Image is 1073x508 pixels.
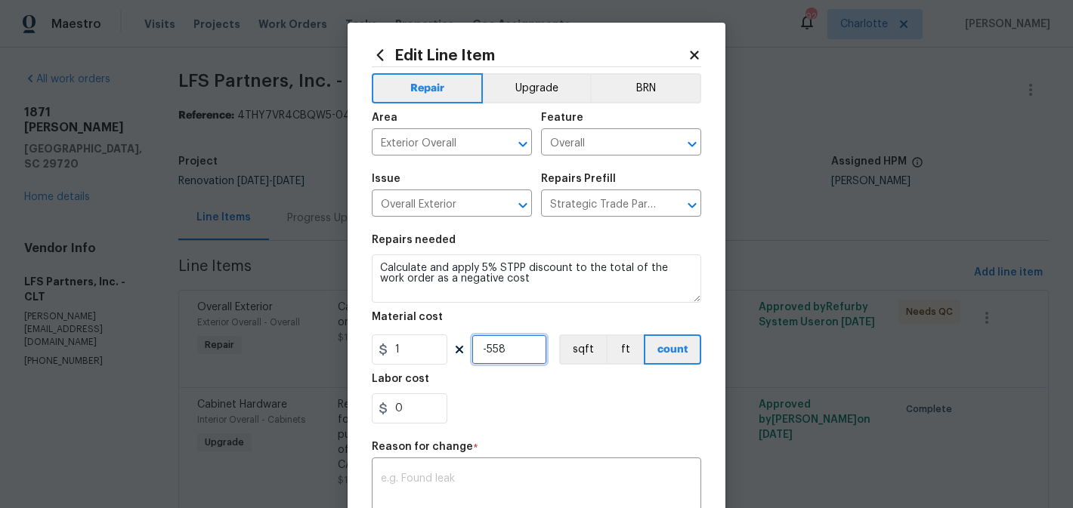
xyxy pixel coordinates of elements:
[372,73,483,103] button: Repair
[483,73,591,103] button: Upgrade
[644,334,701,365] button: count
[682,134,703,155] button: Open
[512,134,533,155] button: Open
[372,312,443,322] h5: Material cost
[372,254,701,303] textarea: Calculate and apply 5% STPP discount to the total of the work order as a negative cost
[682,195,703,216] button: Open
[541,112,583,123] h5: Feature
[372,174,400,184] h5: Issue
[372,47,688,63] h2: Edit Line Item
[512,195,533,216] button: Open
[372,374,429,384] h5: Labor cost
[590,73,701,103] button: BRN
[606,334,644,365] button: ft
[372,442,473,452] h5: Reason for change
[372,235,456,245] h5: Repairs needed
[559,334,606,365] button: sqft
[372,112,397,123] h5: Area
[541,174,616,184] h5: Repairs Prefill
